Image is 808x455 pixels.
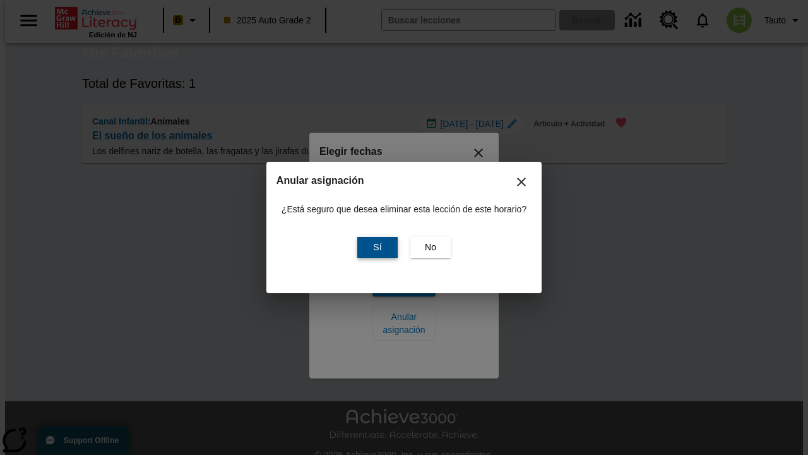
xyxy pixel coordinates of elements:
[410,237,451,258] button: No
[357,237,398,258] button: Sí
[276,172,532,190] h2: Anular asignación
[373,241,381,254] span: Sí
[425,241,436,254] span: No
[282,203,526,216] p: ¿Está seguro que desea eliminar esta lección de este horario?
[506,167,537,197] button: Cerrar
